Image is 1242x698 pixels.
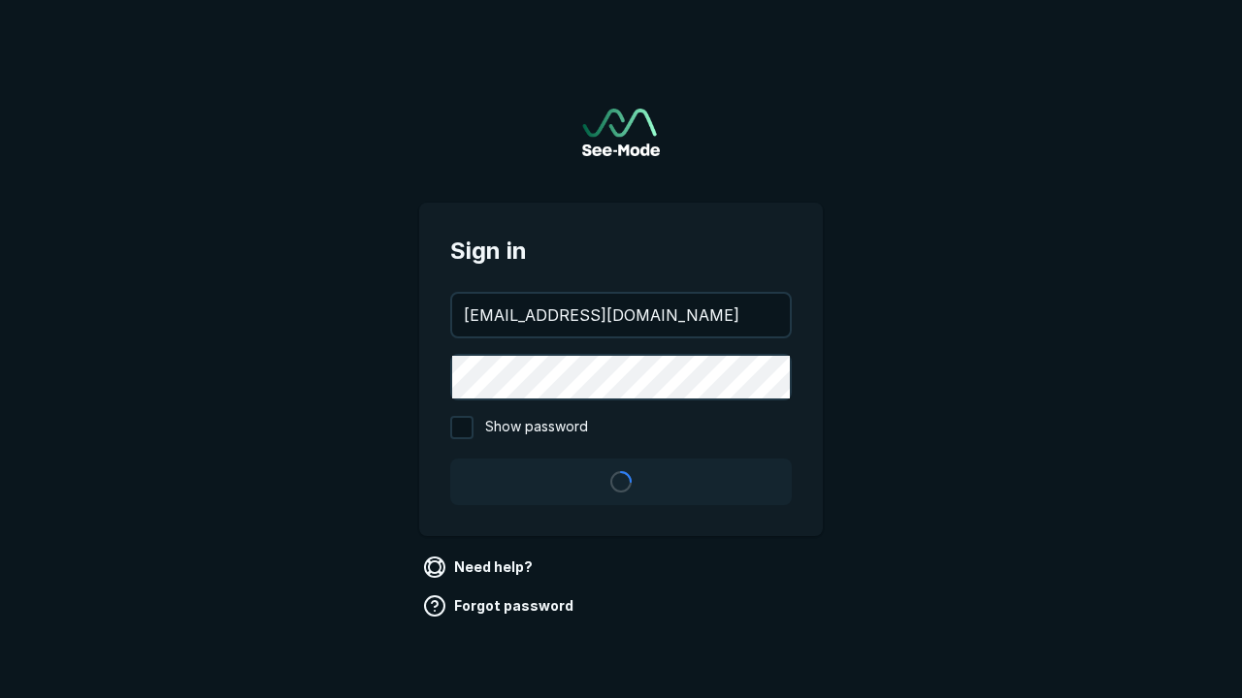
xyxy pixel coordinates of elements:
a: Need help? [419,552,540,583]
a: Go to sign in [582,109,660,156]
span: Sign in [450,234,792,269]
a: Forgot password [419,590,581,621]
span: Show password [485,416,588,439]
img: See-Mode Logo [582,109,660,156]
input: your@email.com [452,294,790,336]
